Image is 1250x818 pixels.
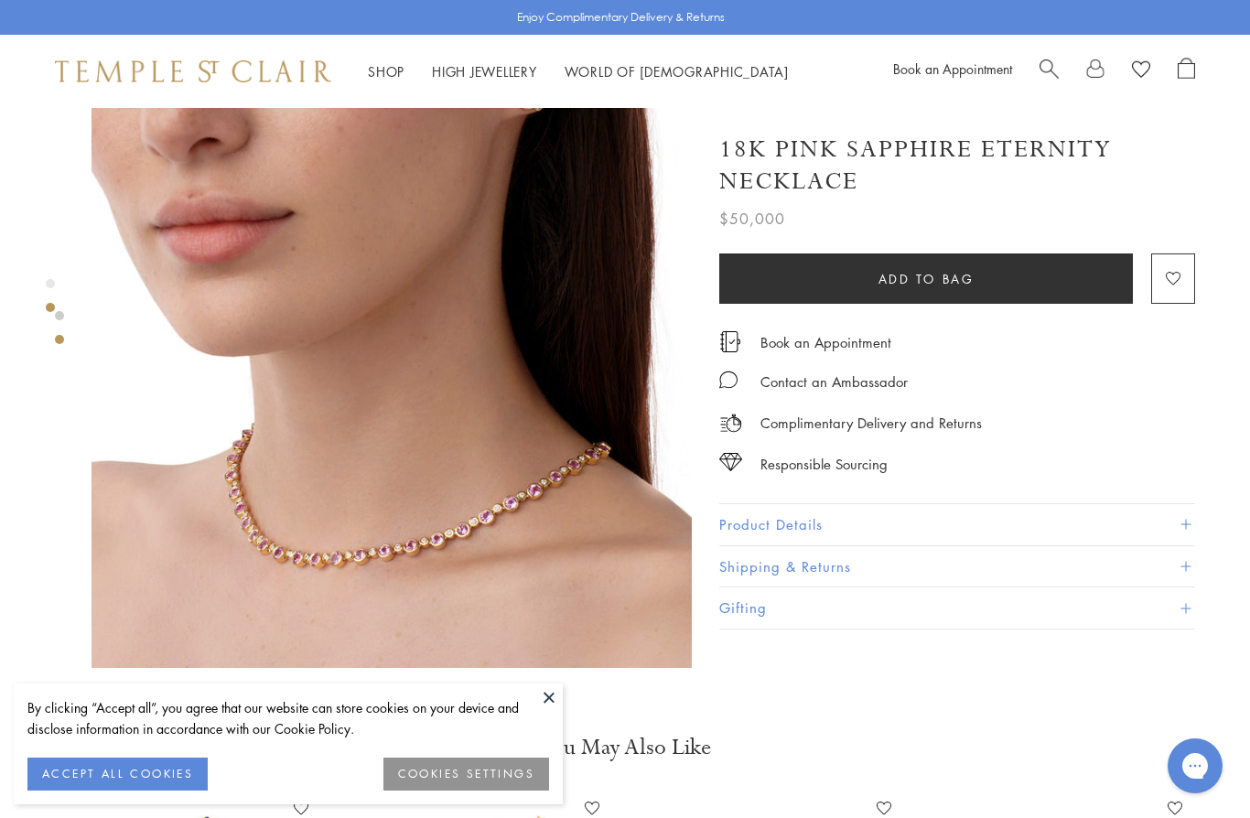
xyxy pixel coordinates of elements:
button: Product Details [719,504,1195,545]
div: Product gallery navigation [46,274,55,327]
div: By clicking “Accept all”, you agree that our website can store cookies on your device and disclos... [27,697,549,739]
button: Gifting [719,587,1195,629]
button: ACCEPT ALL COOKIES [27,758,208,791]
p: Enjoy Complimentary Delivery & Returns [517,8,725,27]
a: Open Shopping Bag [1178,58,1195,85]
img: Temple St. Clair [55,60,331,82]
span: Add to bag [878,269,975,289]
img: icon_appointment.svg [719,331,741,352]
a: ShopShop [368,62,404,81]
span: $50,000 [719,207,785,231]
h1: 18K Pink Sapphire Eternity Necklace [719,134,1195,198]
a: View Wishlist [1132,58,1150,85]
div: Responsible Sourcing [760,453,888,476]
img: N16143-PS4R18 [92,68,692,668]
a: Book an Appointment [893,59,1012,78]
nav: Main navigation [368,60,789,83]
button: Shipping & Returns [719,546,1195,587]
img: icon_sourcing.svg [719,453,742,471]
a: Search [1040,58,1059,85]
div: Contact an Ambassador [760,371,908,393]
button: COOKIES SETTINGS [383,758,549,791]
img: MessageIcon-01_2.svg [719,371,738,389]
img: icon_delivery.svg [719,412,742,435]
a: High JewelleryHigh Jewellery [432,62,537,81]
p: Complimentary Delivery and Returns [760,412,982,435]
iframe: Gorgias live chat messenger [1158,732,1232,800]
a: World of [DEMOGRAPHIC_DATA]World of [DEMOGRAPHIC_DATA] [565,62,789,81]
button: Add to bag [719,253,1133,304]
h3: You May Also Like [73,733,1177,762]
a: Book an Appointment [760,332,891,352]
